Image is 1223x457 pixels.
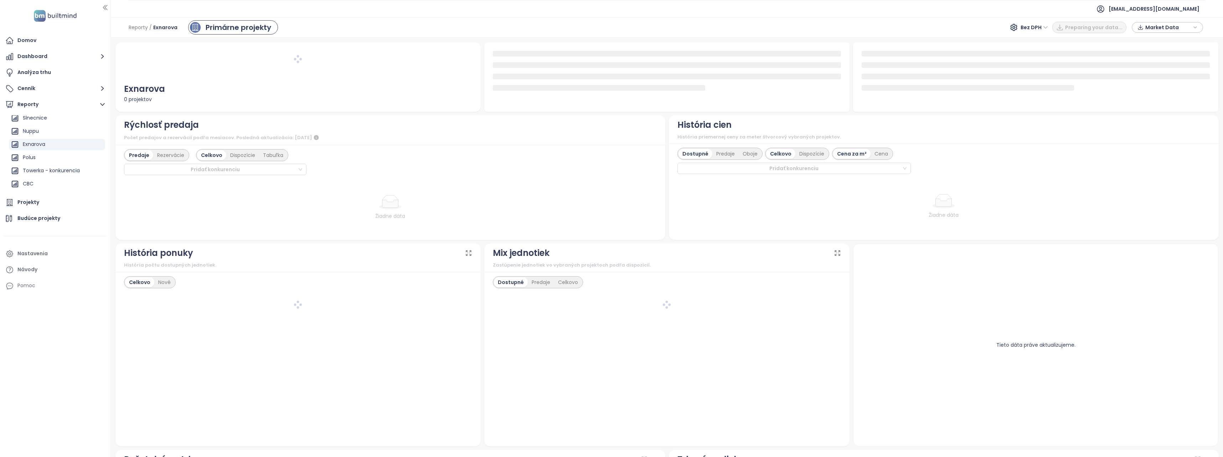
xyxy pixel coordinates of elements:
div: Exnarova [9,139,105,150]
button: Dashboard [4,49,107,64]
div: button [1136,22,1199,33]
span: Preparing your data... [1065,23,1123,31]
div: CBC [9,178,105,190]
div: Žiadne dáta [698,211,1190,219]
a: Budúce projekty [4,211,107,226]
a: Návody [4,263,107,277]
div: Downtown BA [9,191,105,203]
div: Slnecnice [23,114,47,122]
div: Rýchlosť predaja [124,118,199,132]
div: Budúce projekty [17,214,60,223]
div: História cien [677,118,732,132]
div: Downtown BA [23,193,57,201]
div: Predaje [712,149,739,159]
div: Domov [17,36,36,45]
a: Projekty [4,195,107,210]
div: Analýza trhu [17,68,51,77]
div: Cena [871,149,892,159]
div: Zastúpenie jednotiek vo vybraných projektoch podľa dispozícií. [493,262,841,269]
span: Bez DPH [1021,22,1048,33]
div: Pomoc [17,281,35,290]
div: Návody [17,265,37,274]
a: Nastavenia [4,247,107,261]
div: Dostupné [678,149,712,159]
div: Dostupné [494,277,528,287]
button: Preparing your data... [1052,22,1126,33]
div: Dispozície [795,149,828,159]
div: Predaje [528,277,554,287]
div: História počtu dostupných jednotiek. [124,262,472,269]
div: Celkovo [554,277,582,287]
div: Rezervácie [153,150,188,160]
div: Polus [23,153,36,162]
button: Cenník [4,82,107,96]
div: Slnecnice [9,112,105,124]
div: Towerka - konkurencia [23,166,80,175]
div: Mix jednotiek [493,246,549,260]
div: Celkovo [125,277,154,287]
span: [EMAIL_ADDRESS][DOMAIN_NAME] [1109,0,1199,17]
div: Žiadne dáta [145,212,636,220]
div: Polus [9,152,105,163]
a: Domov [4,33,107,48]
span: / [149,21,152,34]
div: Celkovo [766,149,795,159]
div: Towerka - konkurencia [9,165,105,177]
div: Tabuľka [259,150,287,160]
div: Tieto dáta práve aktualizujeme. [862,252,1209,437]
div: Nuppu [23,127,39,136]
div: Počet predajov a rezervácií podľa mesiacov. Posledná aktualizácia: [DATE] [124,133,657,142]
div: Pomoc [4,279,107,293]
span: Market Data [1145,22,1191,33]
div: Nuppu [9,126,105,137]
div: Oboje [739,149,762,159]
div: Celkovo [197,150,226,160]
button: Reporty [4,98,107,112]
div: Projekty [17,198,39,207]
div: Predaje [125,150,153,160]
div: 0 projektov [124,95,472,103]
div: Nastavenia [17,249,48,258]
span: Reporty [129,21,148,34]
a: Analýza trhu [4,65,107,80]
div: CBC [23,179,33,188]
a: primary [188,20,278,35]
div: Cena za m² [833,149,871,159]
img: logo [32,9,79,23]
span: Exnarova [153,21,177,34]
div: História priemernej ceny za meter štvorcový vybraných projektov. [677,133,1210,141]
div: Primárne projekty [206,22,271,33]
div: Exnarova [23,140,45,149]
div: Nové [154,277,175,287]
div: Dispozície [226,150,259,160]
div: Exnarova [124,82,472,96]
div: História ponuky [124,246,193,260]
